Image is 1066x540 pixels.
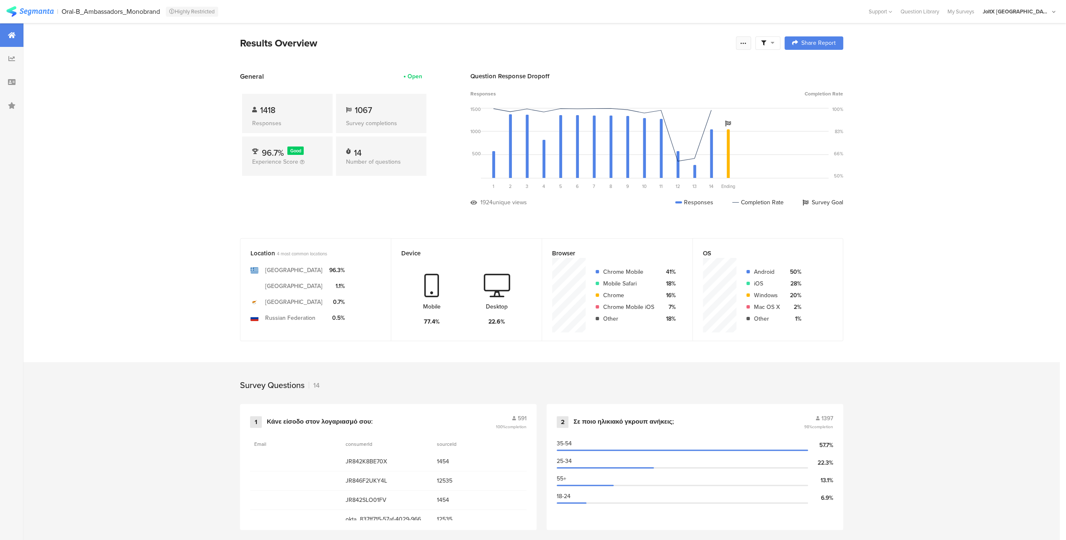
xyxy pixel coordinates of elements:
div: 1924 [480,198,493,207]
div: unique views [493,198,527,207]
div: 66% [834,150,843,157]
div: 2 [557,416,568,428]
span: 14 [709,183,713,190]
div: [GEOGRAPHIC_DATA] [265,266,323,275]
div: 0.5% [329,314,345,322]
div: Location [250,249,367,258]
div: Survey Questions [240,379,305,391]
div: Oral-B_Ambassadors_Monobrand [62,8,160,15]
span: 98% [804,424,833,430]
span: Share Report [801,40,836,46]
span: 35-54 [557,439,572,448]
span: Completion Rate [805,90,843,98]
span: 1454 [437,496,520,504]
div: 16% [661,291,676,300]
a: Question Library [896,8,943,15]
div: Open [408,72,422,81]
div: Chrome Mobile iOS [603,303,654,311]
span: 96.7% [262,147,284,159]
div: 0.7% [329,298,345,306]
span: completion [812,424,833,430]
div: 1 [250,416,262,428]
div: 96.3% [329,266,345,275]
div: JoltX [GEOGRAPHIC_DATA] [983,8,1050,15]
div: Mobile Safari [603,279,654,288]
div: Support [869,5,892,18]
section: Email [254,440,292,448]
div: Mac OS X [754,303,780,311]
div: Other [603,314,654,323]
span: 6 [576,183,579,190]
div: Highly Restricted [166,7,218,17]
div: 22.6% [488,317,505,326]
section: sourceId [437,440,475,448]
div: Device [401,249,518,258]
div: 1500 [470,106,481,113]
span: 7 [593,183,595,190]
span: 4 [542,183,545,190]
span: Good [290,147,301,154]
span: 13 [692,183,697,190]
span: completion [506,424,527,430]
div: Other [754,314,780,323]
span: 1067 [355,104,372,116]
div: 41% [661,267,676,276]
div: Κάνε είσοδο στον λογαριασμό σου: [267,418,373,426]
div: Completion Rate [732,198,784,207]
div: 2% [787,303,801,311]
div: Responses [252,119,323,128]
span: 12 [676,183,680,190]
span: 11 [659,183,663,190]
div: Results Overview [240,36,732,51]
div: Russian Federation [265,314,315,322]
div: 14 [354,147,361,155]
div: 77.4% [424,317,440,326]
span: JR842K8BE70X [346,457,428,466]
div: Mobile [423,302,441,311]
div: 50% [787,267,801,276]
span: Number of questions [346,157,401,166]
span: 2 [509,183,512,190]
span: 3 [526,183,528,190]
span: 18-24 [557,492,570,501]
div: Android [754,267,780,276]
div: 100% [832,106,843,113]
div: Survey Goal [803,198,843,207]
div: Responses [675,198,713,207]
span: 4 most common locations [277,250,327,257]
div: [GEOGRAPHIC_DATA] [265,298,323,306]
div: Browser [552,249,669,258]
div: 14 [309,381,320,390]
div: Desktop [486,302,508,311]
img: segmanta logo [6,6,54,17]
div: Survey completions [346,119,416,128]
div: 83% [835,128,843,135]
span: okta_837ff715-57af-4029-966e-2ae511a2c074 [346,515,428,524]
div: Windows [754,291,780,300]
span: 1 [493,183,494,190]
section: consumerId [346,440,383,448]
div: 7% [661,303,676,311]
span: 9 [626,183,629,190]
div: 57.7% [808,441,833,450]
i: Survey Goal [725,121,731,126]
div: OS [703,249,819,258]
span: 25-34 [557,457,572,465]
div: 500 [472,150,481,157]
span: 55+ [557,474,566,483]
span: 5 [559,183,562,190]
span: Experience Score [252,157,298,166]
a: My Surveys [943,8,978,15]
span: 8 [609,183,612,190]
div: 6.9% [808,494,833,502]
span: 1397 [821,414,833,423]
div: iOS [754,279,780,288]
span: 591 [518,414,527,423]
span: Responses [470,90,496,98]
div: 18% [661,279,676,288]
span: 10 [642,183,647,190]
div: 1% [787,314,801,323]
span: General [240,72,264,81]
